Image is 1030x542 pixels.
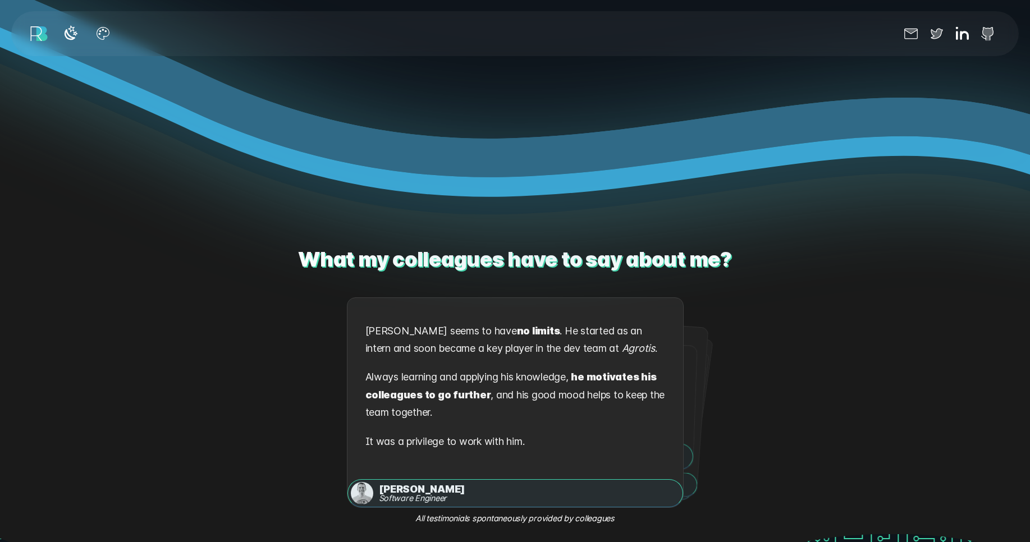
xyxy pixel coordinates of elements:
em: Agrotis [622,342,655,354]
p: [PERSON_NAME] seems to have . He started as an intern and soon became a key player in the dev tea... [365,322,665,362]
em: All testimonials spontaneously provided by colleagues [415,511,615,525]
strong: no limits [517,325,560,337]
p: Always learning and applying his knowledge, , and his good mood helps to keep the team together. [365,368,665,426]
button: Previous testimonial [263,385,298,420]
p: It was a privilege to work with him. [365,433,665,455]
button: Next testimonial [733,385,768,420]
strong: he motivates his colleagues to go further [365,371,657,400]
